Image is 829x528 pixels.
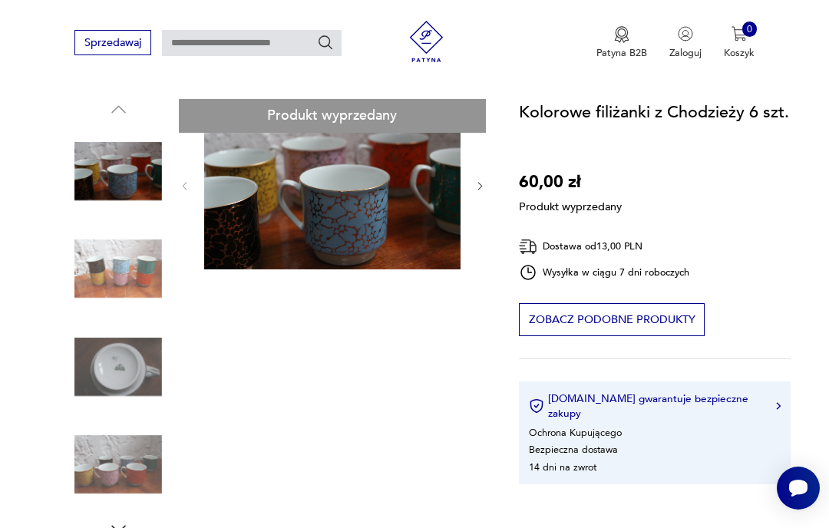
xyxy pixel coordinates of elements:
[317,34,334,51] button: Szukaj
[519,99,789,125] h1: Kolorowe filiżanki z Chodzieży 6 szt.
[742,21,758,37] div: 0
[519,237,537,256] img: Ikona dostawy
[519,263,689,282] div: Wysyłka w ciągu 7 dni roboczych
[74,39,150,48] a: Sprzedawaj
[669,46,702,60] p: Zaloguj
[776,402,781,410] img: Ikona strzałki w prawo
[529,460,596,474] li: 14 dni na zwrot
[669,26,702,60] button: Zaloguj
[777,467,820,510] iframe: Smartsupp widget button
[724,26,755,60] button: 0Koszyk
[596,26,647,60] button: Patyna B2B
[519,196,622,215] p: Produkt wyprzedany
[529,398,544,414] img: Ikona certyfikatu
[614,26,629,43] img: Ikona medalu
[596,46,647,60] p: Patyna B2B
[529,391,780,421] button: [DOMAIN_NAME] gwarantuje bezpieczne zakupy
[529,443,618,457] li: Bezpieczna dostawa
[724,46,755,60] p: Koszyk
[401,21,452,62] img: Patyna - sklep z meblami i dekoracjami vintage
[519,303,705,335] button: Zobacz podobne produkty
[519,169,622,195] p: 60,00 zł
[678,26,693,41] img: Ikonka użytkownika
[74,30,150,55] button: Sprzedawaj
[596,26,647,60] a: Ikona medaluPatyna B2B
[529,426,622,440] li: Ochrona Kupującego
[732,26,747,41] img: Ikona koszyka
[519,237,689,256] div: Dostawa od 13,00 PLN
